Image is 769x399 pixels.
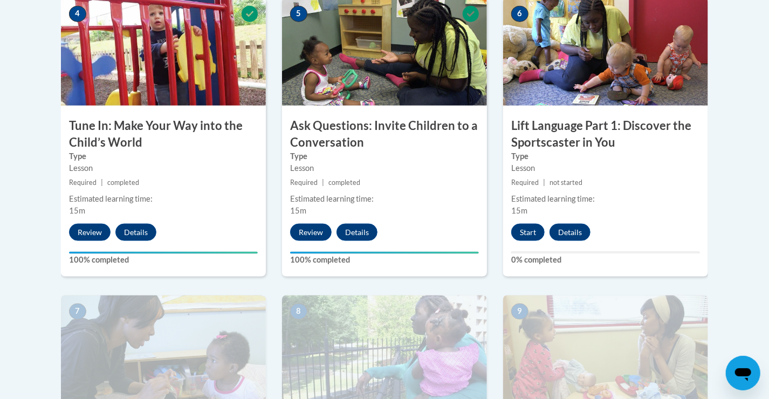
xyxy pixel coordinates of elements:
div: Lesson [511,162,700,174]
div: Lesson [290,162,479,174]
span: Required [69,178,97,187]
div: Your progress [69,252,258,254]
iframe: Button to launch messaging window [726,356,760,390]
h3: Lift Language Part 1: Discover the Sportscaster in You [503,118,708,151]
span: Required [290,178,318,187]
span: not started [550,178,582,187]
label: 100% completed [69,254,258,266]
span: Required [511,178,539,187]
span: | [101,178,103,187]
div: Estimated learning time: [511,193,700,205]
span: 5 [290,6,307,22]
div: Your progress [290,252,479,254]
span: completed [328,178,360,187]
span: 8 [290,304,307,320]
button: Details [337,224,377,241]
span: 15m [511,206,527,215]
label: 0% completed [511,254,700,266]
button: Start [511,224,545,241]
div: Estimated learning time: [290,193,479,205]
button: Details [550,224,591,241]
button: Review [290,224,332,241]
label: Type [290,150,479,162]
span: 15m [69,206,85,215]
span: | [543,178,545,187]
span: | [322,178,324,187]
button: Review [69,224,111,241]
span: 7 [69,304,86,320]
label: Type [511,150,700,162]
div: Estimated learning time: [69,193,258,205]
h3: Ask Questions: Invite Children to a Conversation [282,118,487,151]
h3: Tune In: Make Your Way into the Child’s World [61,118,266,151]
span: completed [107,178,139,187]
span: 9 [511,304,528,320]
span: 4 [69,6,86,22]
label: Type [69,150,258,162]
label: 100% completed [290,254,479,266]
span: 6 [511,6,528,22]
div: Lesson [69,162,258,174]
span: 15m [290,206,306,215]
button: Details [115,224,156,241]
